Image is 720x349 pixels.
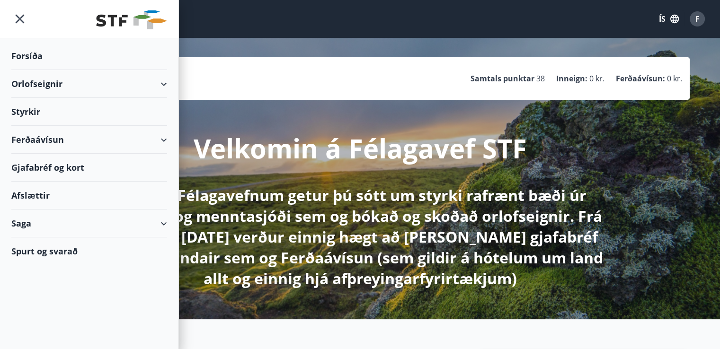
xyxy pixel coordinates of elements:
div: Orlofseignir [11,70,167,98]
p: Inneign : [556,73,587,84]
div: Ferðaávísun [11,126,167,154]
div: Styrkir [11,98,167,126]
button: F [686,8,709,30]
img: union_logo [96,10,167,29]
div: Spurt og svarað [11,237,167,265]
div: Saga [11,209,167,237]
span: 0 kr. [589,73,604,84]
button: ÍS [654,10,684,27]
p: Hér á Félagavefnum getur þú sótt um styrki rafrænt bæði úr sjúkra- og menntasjóði sem og bókað og... [110,185,610,289]
div: Forsíða [11,42,167,70]
button: menu [11,10,28,27]
div: Afslættir [11,182,167,209]
div: Gjafabréf og kort [11,154,167,182]
p: Ferðaávísun : [616,73,665,84]
p: Samtals punktar [471,73,534,84]
span: 0 kr. [667,73,682,84]
p: Velkomin á Félagavef STF [194,130,527,166]
span: 38 [536,73,545,84]
span: F [695,14,700,24]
